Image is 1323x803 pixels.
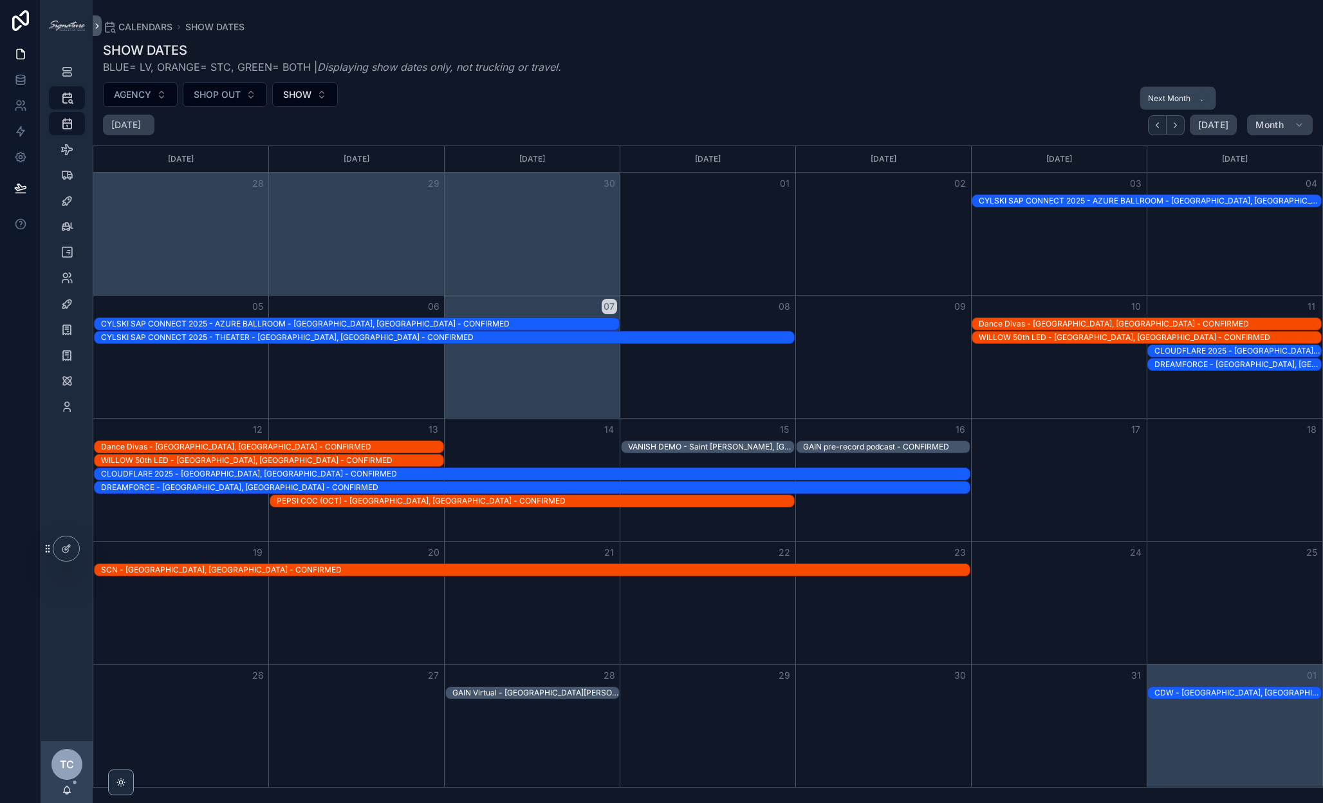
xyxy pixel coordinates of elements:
[1148,115,1167,135] button: Back
[979,319,1321,329] div: Dance Divas - [GEOGRAPHIC_DATA], [GEOGRAPHIC_DATA] - CONFIRMED
[798,146,969,172] div: [DATE]
[1148,93,1190,104] span: Next Month
[114,88,151,101] span: AGENCY
[426,668,441,683] button: 27
[101,482,970,493] div: DREAMFORCE - [GEOGRAPHIC_DATA], [GEOGRAPHIC_DATA] - CONFIRMED
[1128,176,1143,191] button: 03
[101,455,443,466] div: WILLOW 50th LED - [GEOGRAPHIC_DATA], [GEOGRAPHIC_DATA] - CONFIRMED
[777,176,792,191] button: 01
[1128,299,1143,314] button: 10
[1198,119,1228,131] span: [DATE]
[452,688,619,698] div: GAIN Virtual - [GEOGRAPHIC_DATA][PERSON_NAME], [GEOGRAPHIC_DATA] - CONFIRMED
[952,668,968,683] button: 30
[283,88,311,101] span: SHOW
[1128,668,1143,683] button: 31
[952,299,968,314] button: 09
[101,455,443,466] div: WILLOW 50th LED - South Barrington, IL - CONFIRMED
[1197,93,1207,104] span: .
[49,21,85,31] img: App logo
[777,299,792,314] button: 08
[777,668,792,683] button: 29
[1304,422,1319,437] button: 18
[426,299,441,314] button: 06
[111,118,141,131] h2: [DATE]
[426,545,441,560] button: 20
[1154,359,1321,370] div: DREAMFORCE - [GEOGRAPHIC_DATA], [GEOGRAPHIC_DATA] - CONFIRMED
[101,441,443,453] div: Dance Divas - Chicago, IL - CONFIRMED
[777,545,792,560] button: 22
[101,332,794,343] div: CYLSKI SAP CONNECT 2025 - THEATER - Las Vegas, NV - CONFIRMED
[803,441,970,453] div: GAIN pre-record podcast - CONFIRMED
[426,422,441,437] button: 13
[979,332,1321,343] div: WILLOW 50th LED - South Barrington, IL - CONFIRMED
[952,545,968,560] button: 23
[101,469,970,479] div: CLOUDFLARE 2025 - [GEOGRAPHIC_DATA], [GEOGRAPHIC_DATA] - CONFIRMED
[101,468,970,480] div: CLOUDFLARE 2025 - Las Vegas, NV - CONFIRMED
[277,495,795,507] div: PEPSI COC (OCT) - Greenwich, CT - CONFIRMED
[41,52,93,435] div: scrollable content
[1154,345,1321,357] div: CLOUDFLARE 2025 - Las Vegas, NV - CONFIRMED
[103,21,172,33] a: CALENDARS
[777,422,792,437] button: 15
[1304,176,1319,191] button: 04
[1128,545,1143,560] button: 24
[101,565,970,575] div: SCN - [GEOGRAPHIC_DATA], [GEOGRAPHIC_DATA] - CONFIRMED
[602,422,617,437] button: 14
[317,61,561,73] em: Displaying show dates only, not trucking or travel.
[95,146,266,172] div: [DATE]
[1304,545,1319,560] button: 25
[952,422,968,437] button: 16
[1154,687,1321,699] div: CDW - Las Vegas, NV - CONFIRMED
[101,482,970,493] div: DREAMFORCE - San Francisco, CA - CONFIRMED
[1247,115,1313,135] button: Month
[1167,115,1185,135] button: Next
[1149,146,1320,172] div: [DATE]
[250,299,266,314] button: 05
[1304,668,1319,683] button: 01
[185,21,245,33] a: SHOW DATES
[250,668,266,683] button: 26
[1154,688,1321,698] div: CDW - [GEOGRAPHIC_DATA], [GEOGRAPHIC_DATA] - CONFIRMED
[250,176,266,191] button: 28
[103,82,178,107] button: Select Button
[602,668,617,683] button: 28
[1154,346,1321,356] div: CLOUDFLARE 2025 - [GEOGRAPHIC_DATA], [GEOGRAPHIC_DATA] - CONFIRMED
[101,318,619,330] div: CYLSKI SAP CONNECT 2025 - AZURE BALLROOM - Las Vegas, NV - CONFIRMED
[1190,115,1237,135] button: [DATE]
[979,332,1321,343] div: WILLOW 50th LED - [GEOGRAPHIC_DATA], [GEOGRAPHIC_DATA] - CONFIRMED
[101,564,970,576] div: SCN - Atlanta, GA - CONFIRMED
[1128,422,1143,437] button: 17
[602,545,617,560] button: 21
[979,318,1321,330] div: Dance Divas - Chicago, IL - CONFIRMED
[250,545,266,560] button: 19
[101,332,794,343] div: CYLSKI SAP CONNECT 2025 - THEATER - [GEOGRAPHIC_DATA], [GEOGRAPHIC_DATA] - CONFIRMED
[271,146,442,172] div: [DATE]
[250,422,266,437] button: 12
[628,441,795,453] div: VANISH DEMO - Saint Charles, IL - HOLD
[118,21,172,33] span: CALENDARS
[1304,299,1319,314] button: 11
[103,59,561,75] span: BLUE= LV, ORANGE= STC, GREEN= BOTH |
[277,496,795,506] div: PEPSI COC (OCT) - [GEOGRAPHIC_DATA], [GEOGRAPHIC_DATA] - CONFIRMED
[1154,359,1321,370] div: DREAMFORCE - San Francisco, CA - CONFIRMED
[452,687,619,699] div: GAIN Virtual - St Charles, IL - CONFIRMED
[628,442,795,452] div: VANISH DEMO - Saint [PERSON_NAME], [GEOGRAPHIC_DATA] - HOLD
[979,195,1321,207] div: CYLSKI SAP CONNECT 2025 - AZURE BALLROOM - Las Vegas, NV - CONFIRMED
[101,319,619,329] div: CYLSKI SAP CONNECT 2025 - AZURE BALLROOM - [GEOGRAPHIC_DATA], [GEOGRAPHIC_DATA] - CONFIRMED
[183,82,267,107] button: Select Button
[1255,119,1284,131] span: Month
[803,442,970,452] div: GAIN pre-record podcast - CONFIRMED
[602,176,617,191] button: 30
[447,146,618,172] div: [DATE]
[103,41,561,59] h1: SHOW DATES
[93,146,1323,788] div: Month View
[952,176,968,191] button: 02
[602,299,617,314] button: 07
[101,442,443,452] div: Dance Divas - [GEOGRAPHIC_DATA], [GEOGRAPHIC_DATA] - CONFIRMED
[60,757,74,772] span: TC
[622,146,793,172] div: [DATE]
[194,88,241,101] span: SHOP OUT
[974,146,1145,172] div: [DATE]
[272,82,338,107] button: Select Button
